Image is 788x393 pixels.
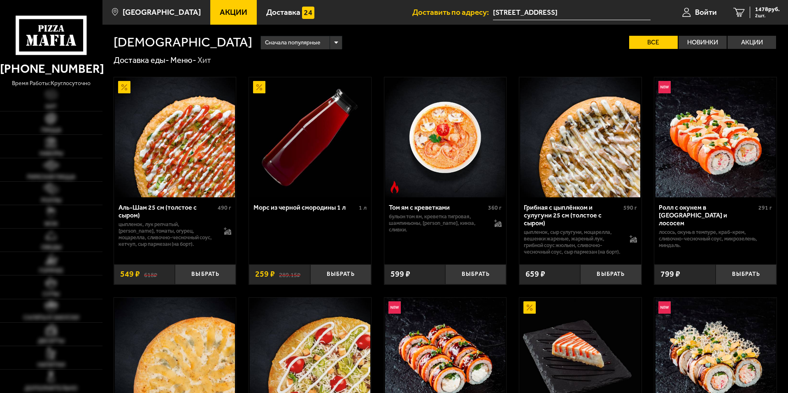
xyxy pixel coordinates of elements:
[679,36,727,49] label: Новинки
[175,264,236,284] button: Выбрать
[520,77,640,197] img: Грибная с цыплёнком и сулугуни 25 см (толстое с сыром)
[758,204,772,211] span: 291 г
[250,77,370,197] img: Морс из черной смородины 1 л
[660,270,680,278] span: 799 ₽
[695,8,717,16] span: Войти
[118,81,130,93] img: Акционный
[218,204,231,211] span: 490 г
[493,5,651,20] span: улица Передовиков, 3к2
[144,270,157,278] s: 618 ₽
[37,362,65,368] span: Напитки
[384,77,507,197] a: Острое блюдоТом ям с креветками
[654,77,776,197] a: НовинкаРолл с окунем в темпуре и лососем
[114,55,169,65] a: Доставка еды-
[385,77,505,197] img: Том ям с креветками
[220,8,247,16] span: Акции
[253,81,265,93] img: Акционный
[253,203,357,211] div: Морс из черной смородины 1 л
[302,7,314,19] img: 15daf4d41897b9f0e9f617042186c801.svg
[389,203,486,211] div: Том ям с креветками
[629,36,678,49] label: Все
[25,386,77,391] span: Дополнительно
[524,203,621,227] div: Грибная с цыплёнком и сулугуни 25 см (толстое с сыром)
[755,7,780,12] span: 1478 руб.
[412,8,493,16] span: Доставить по адресу:
[580,264,641,284] button: Выбрать
[659,229,772,249] p: лосось, окунь в темпуре, краб-крем, сливочно-чесночный соус, микрозелень, миндаль.
[525,270,545,278] span: 659 ₽
[755,13,780,18] span: 2 шт.
[658,81,671,93] img: Новинка
[279,270,300,278] s: 289.15 ₽
[44,221,58,227] span: WOK
[523,301,536,314] img: Акционный
[389,213,486,233] p: бульон том ям, креветка тигровая, шампиньоны, [PERSON_NAME], кинза, сливки.
[115,77,235,197] img: Аль-Шам 25 см (толстое с сыром)
[41,245,61,250] span: Обеды
[716,264,776,284] button: Выбрать
[198,55,211,66] div: Хит
[120,270,140,278] span: 549 ₽
[310,264,371,284] button: Выбрать
[255,270,275,278] span: 259 ₽
[266,8,300,16] span: Доставка
[493,5,651,20] input: Ваш адрес доставки
[658,301,671,314] img: Новинка
[170,55,196,65] a: Меню-
[265,35,320,51] span: Сначала популярные
[119,221,216,247] p: цыпленок, лук репчатый, [PERSON_NAME], томаты, огурец, моцарелла, сливочно-чесночный соус, кетчуп...
[114,77,236,197] a: АкционныйАль-Шам 25 см (толстое с сыром)
[524,229,621,255] p: цыпленок, сыр сулугуни, моцарелла, вешенки жареные, жареный лук, грибной соус Жюльен, сливочно-че...
[41,127,61,133] span: Пицца
[27,174,75,180] span: Римская пицца
[391,270,410,278] span: 599 ₽
[123,8,201,16] span: [GEOGRAPHIC_DATA]
[45,104,57,110] span: Хит
[41,198,61,203] span: Роллы
[249,77,371,197] a: АкционныйМорс из черной смородины 1 л
[623,204,637,211] span: 590 г
[728,36,776,49] label: Акции
[119,203,216,219] div: Аль-Шам 25 см (толстое с сыром)
[40,151,63,157] span: Наборы
[488,204,502,211] span: 360 г
[23,315,79,321] span: Салаты и закуски
[38,338,64,344] span: Десерты
[445,264,506,284] button: Выбрать
[39,268,63,274] span: Горячее
[388,181,401,193] img: Острое блюдо
[388,301,401,314] img: Новинка
[519,77,642,197] a: Грибная с цыплёнком и сулугуни 25 см (толстое с сыром)
[43,291,59,297] span: Супы
[659,203,756,227] div: Ролл с окунем в [GEOGRAPHIC_DATA] и лососем
[114,36,252,49] h1: [DEMOGRAPHIC_DATA]
[656,77,776,197] img: Ролл с окунем в темпуре и лососем
[359,204,367,211] span: 1 л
